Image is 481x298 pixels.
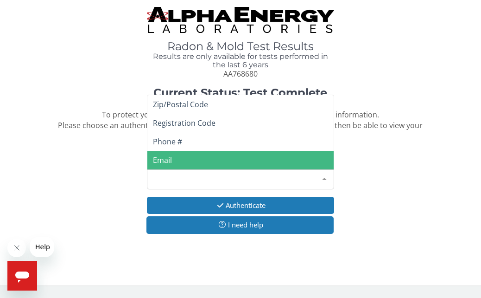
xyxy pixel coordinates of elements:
[153,86,327,99] strong: Current Status: Test Complete
[7,261,37,291] iframe: Button to launch messaging window
[147,197,334,214] button: Authenticate
[147,40,334,52] h1: Radon & Mold Test Results
[153,155,172,165] span: Email
[153,99,208,110] span: Zip/Postal Code
[58,110,423,141] span: To protect your confidential test results, we need to confirm some information. Please choose an ...
[153,118,215,128] span: Registration Code
[223,69,258,79] span: AA768680
[7,239,26,257] iframe: Close message
[146,216,333,233] button: I need help
[147,52,334,69] h4: Results are only available for tests performed in the last 6 years
[153,136,182,147] span: Phone #
[147,7,334,33] img: TightCrop.jpg
[30,237,54,257] iframe: Message from company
